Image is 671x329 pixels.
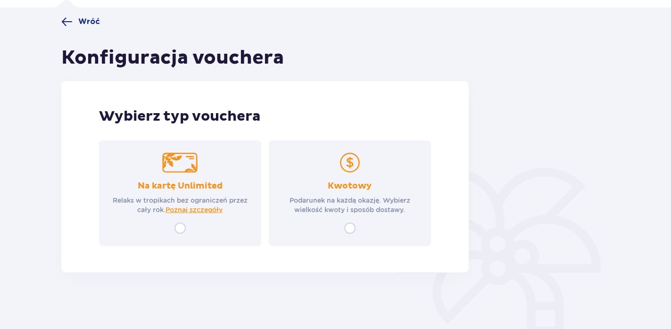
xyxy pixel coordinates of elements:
p: Wybierz typ vouchera [99,107,431,125]
h1: Konfiguracja vouchera [61,46,284,70]
p: Na kartę Unlimited [138,181,223,192]
p: Podarunek na każdą okazję. Wybierz wielkość kwoty i sposób dostawy. [277,196,422,214]
a: Wróć [61,16,100,27]
a: Poznaj szczegóły [166,205,223,214]
p: Relaks w tropikach bez ograniczeń przez cały rok. [108,196,253,214]
span: Wróć [78,16,100,27]
p: Kwotowy [328,181,372,192]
